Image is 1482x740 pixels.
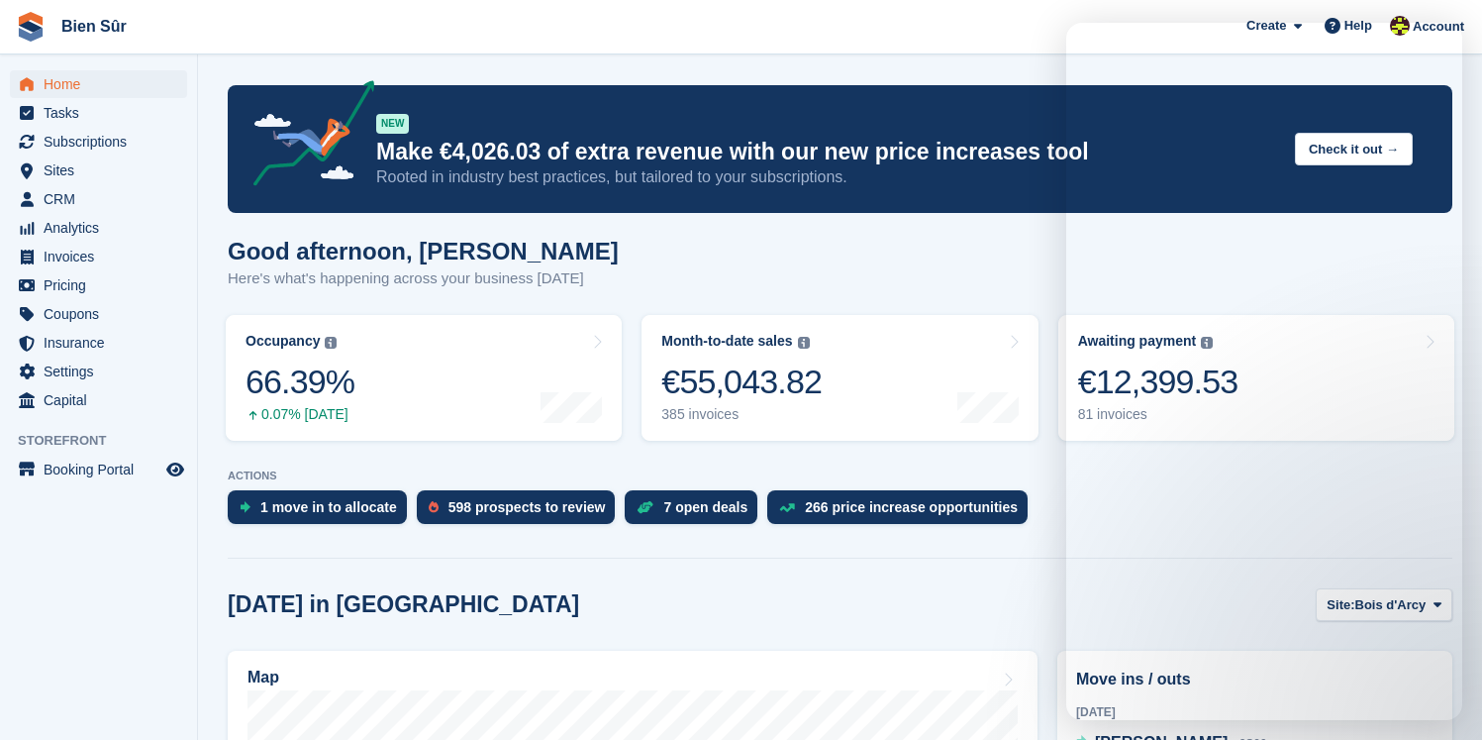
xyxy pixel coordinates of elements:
[1390,16,1410,36] img: Marie Tran
[10,243,187,270] a: menu
[10,329,187,357] a: menu
[661,333,792,350] div: Month-to-date sales
[798,337,810,349] img: icon-info-grey-7440780725fd019a000dd9b08b2336e03edf1995a4989e88bcd33f0948082b44.svg
[1066,23,1462,720] iframe: Intercom live chat
[246,362,354,402] div: 66.39%
[10,128,187,156] a: menu
[44,214,162,242] span: Analytics
[10,185,187,213] a: menu
[44,456,162,483] span: Booking Portal
[1413,17,1464,37] span: Account
[44,386,162,414] span: Capital
[376,166,1279,188] p: Rooted in industry best practices, but tailored to your subscriptions.
[661,406,822,423] div: 385 invoices
[44,185,162,213] span: CRM
[376,114,409,134] div: NEW
[18,431,197,451] span: Storefront
[228,591,579,618] h2: [DATE] in [GEOGRAPHIC_DATA]
[10,157,187,184] a: menu
[325,337,337,349] img: icon-info-grey-7440780725fd019a000dd9b08b2336e03edf1995a4989e88bcd33f0948082b44.svg
[228,490,417,534] a: 1 move in to allocate
[1246,16,1286,36] span: Create
[246,406,354,423] div: 0.07% [DATE]
[417,490,626,534] a: 598 prospects to review
[10,300,187,328] a: menu
[44,271,162,299] span: Pricing
[228,470,1452,482] p: ACTIONS
[228,238,619,264] h1: Good afternoon, [PERSON_NAME]
[10,271,187,299] a: menu
[44,358,162,385] span: Settings
[637,500,653,514] img: deal-1b604bf984904fb50ccaf53a9ad4b4a5d6e5aea283cecdc64d6e3604feb123c2.svg
[642,315,1037,441] a: Month-to-date sales €55,043.82 385 invoices
[237,80,375,193] img: price-adjustments-announcement-icon-8257ccfd72463d97f412b2fc003d46551f7dbcb40ab6d574587a9cd5c0d94...
[661,362,822,402] div: €55,043.82
[53,10,135,43] a: Bien Sûr
[1058,315,1454,441] a: Awaiting payment €12,399.53 81 invoices
[228,267,619,290] p: Here's what's happening across your business [DATE]
[10,456,187,483] a: menu
[44,243,162,270] span: Invoices
[10,386,187,414] a: menu
[44,300,162,328] span: Coupons
[429,501,439,513] img: prospect-51fa495bee0391a8d652442698ab0144808aea92771e9ea1ae160a38d050c398.svg
[44,70,162,98] span: Home
[10,214,187,242] a: menu
[448,499,606,515] div: 598 prospects to review
[10,70,187,98] a: menu
[240,501,250,513] img: move_ins_to_allocate_icon-fdf77a2bb77ea45bf5b3d319d69a93e2d87916cf1d5bf7949dd705db3b84f3ca.svg
[767,490,1037,534] a: 266 price increase opportunities
[625,490,767,534] a: 7 open deals
[10,358,187,385] a: menu
[1344,16,1372,36] span: Help
[376,138,1279,166] p: Make €4,026.03 of extra revenue with our new price increases tool
[226,315,622,441] a: Occupancy 66.39% 0.07% [DATE]
[260,499,397,515] div: 1 move in to allocate
[805,499,1018,515] div: 266 price increase opportunities
[10,99,187,127] a: menu
[44,128,162,156] span: Subscriptions
[246,333,320,350] div: Occupancy
[44,157,162,184] span: Sites
[44,99,162,127] span: Tasks
[16,12,46,42] img: stora-icon-8386f47178a22dfd0bd8f6a31ec36ba5ce8667c1dd55bd0f319d3a0aa187defe.svg
[779,503,795,512] img: price_increase_opportunities-93ffe204e8149a01c8c9dc8f82e8f89637d9d84a8eef4429ea346261dce0b2c0.svg
[663,499,747,515] div: 7 open deals
[44,329,162,357] span: Insurance
[247,669,279,687] h2: Map
[163,458,187,481] a: Preview store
